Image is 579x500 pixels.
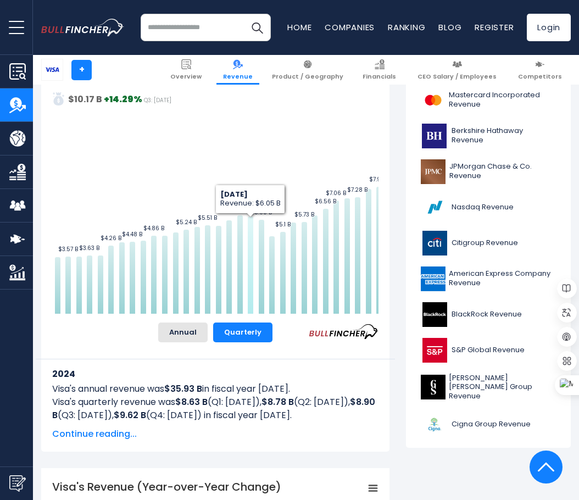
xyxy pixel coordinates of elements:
[414,228,563,258] a: Citigroup Revenue
[52,367,378,381] h3: 2024
[414,335,563,365] a: S&P Global Revenue
[52,92,65,105] img: sdcsa
[213,323,272,342] button: Quarterly
[79,244,99,252] text: $3.63 B
[42,59,63,80] img: V logo
[52,396,375,421] b: $8.90 B
[414,157,563,187] a: JPMorgan Chase & Co. Revenue
[421,302,448,327] img: BLK logo
[421,159,446,184] img: JPM logo
[475,21,514,33] a: Register
[41,19,141,36] a: Go to homepage
[175,396,208,408] b: $8.63 B
[421,88,446,113] img: MA logo
[52,66,492,314] svg: Visa's Revenue Trend Quarterly
[58,245,78,253] text: $3.57 B
[71,60,92,80] a: +
[250,208,272,216] text: $5.85 B
[216,55,259,85] a: Revenue
[144,96,171,104] span: Q3: [DATE]
[414,192,563,223] a: Nasdaq Revenue
[275,220,291,229] text: $5.1 B
[261,396,294,408] b: $8.78 B
[52,382,378,396] p: Visa's annual revenue was in fiscal year [DATE].
[164,382,202,395] b: $35.93 B
[68,93,102,105] strong: $10.17 B
[414,85,563,115] a: Mastercard Incorporated Revenue
[231,204,249,212] text: $6.14 B
[223,73,253,80] span: Revenue
[421,231,448,255] img: C logo
[143,224,164,232] text: $4.86 B
[421,412,448,437] img: CI logo
[414,371,563,404] a: [PERSON_NAME] [PERSON_NAME] Group Revenue
[527,14,571,41] a: Login
[518,73,562,80] span: Competitors
[52,427,378,441] span: Continue reading...
[158,323,208,342] button: Annual
[388,21,425,33] a: Ranking
[325,21,375,33] a: Companies
[243,14,271,41] button: Search
[421,338,448,363] img: SPGI logo
[417,73,497,80] span: CEO Salary / Employees
[104,93,142,105] strong: +14.29%
[164,55,208,85] a: Overview
[52,396,378,422] p: Visa's quarterly revenue was (Q1: [DATE]), (Q2: [DATE]), (Q3: [DATE]), (Q4: [DATE]) in fiscal yea...
[421,375,446,399] img: GS logo
[414,409,563,440] a: Cigna Group Revenue
[265,55,350,85] a: Product / Geography
[511,55,569,85] a: Competitors
[101,234,121,242] text: $4.26 B
[363,73,396,80] span: Financials
[421,266,446,291] img: AXP logo
[315,197,336,205] text: $6.56 B
[438,21,461,33] a: Blog
[170,73,202,80] span: Overview
[369,175,389,184] text: $7.94 B
[414,121,563,151] a: Berkshire Hathaway Revenue
[122,230,142,238] text: $4.48 B
[411,55,503,85] a: CEO Salary / Employees
[421,124,448,148] img: BRK-B logo
[287,21,311,33] a: Home
[414,299,563,330] a: BlackRock Revenue
[421,195,448,220] img: NDAQ logo
[326,189,346,197] text: $7.06 B
[114,409,146,421] b: $9.62 B
[347,186,368,194] text: $7.28 B
[272,73,343,80] span: Product / Geography
[52,479,281,495] tspan: Visa's Revenue (Year-over-Year Change)
[356,55,403,85] a: Financials
[198,214,217,222] text: $5.51 B
[414,264,563,294] a: American Express Company Revenue
[41,19,124,36] img: bullfincher logo
[294,210,314,219] text: $5.73 B
[176,218,197,226] text: $5.24 B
